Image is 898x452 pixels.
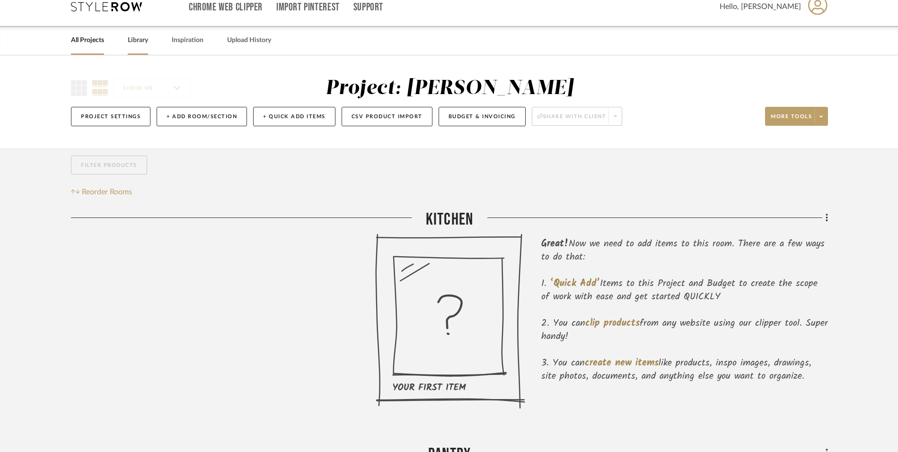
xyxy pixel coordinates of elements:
[439,107,526,126] button: Budget & Invoicing
[585,316,640,331] span: clip products
[227,34,271,47] a: Upload History
[276,3,340,11] a: Import Pinterest
[765,107,828,126] button: More tools
[82,186,132,198] span: Reorder Rooms
[71,107,150,126] button: Project Settings
[771,113,812,127] span: More tools
[71,34,104,47] a: All Projects
[541,356,828,383] li: You can like products, inspo images, drawings, site photos, documents, and anything else you want...
[532,107,623,126] button: Share with client
[71,156,147,175] button: Filter Products
[550,276,600,291] span: ‘Quick Add’
[253,107,335,126] button: + Quick Add Items
[353,3,383,11] a: Support
[541,276,818,304] span: Items to this Project and Budget to create the scope of work with ease and get started QUICKLY
[720,1,801,12] span: Hello, [PERSON_NAME]
[537,113,607,127] span: Share with client
[157,107,247,126] button: + Add Room/Section
[342,107,432,126] button: CSV Product Import
[128,34,148,47] a: Library
[326,78,573,98] div: Project: [PERSON_NAME]
[71,186,132,198] button: Reorder Rooms
[189,3,263,11] a: Chrome Web Clipper
[541,236,569,252] span: Great!
[172,34,203,47] a: Inspiration
[585,356,659,371] span: create new items
[541,317,828,343] li: You can from any website using our clipper tool. Super handy!
[541,237,828,264] div: Now we need to add items to this room. There are a few ways to do that:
